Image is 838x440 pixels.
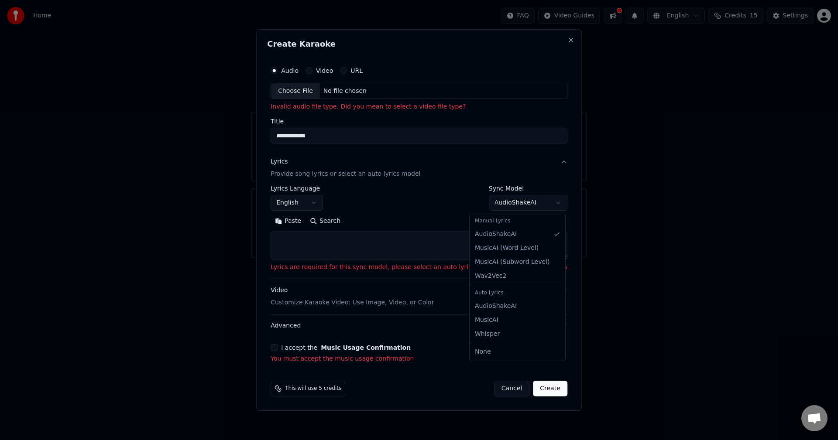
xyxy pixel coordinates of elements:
div: Manual Lyrics [471,215,563,227]
span: MusicAI [475,316,498,324]
div: Auto Lyrics [471,287,563,299]
span: MusicAI ( Word Level ) [475,244,539,252]
span: None [475,348,491,356]
span: AudioShakeAI [475,302,517,310]
span: Whisper [475,330,500,338]
span: AudioShakeAI [475,230,517,239]
span: Wav2Vec2 [475,272,506,280]
span: MusicAI ( Subword Level ) [475,258,550,266]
